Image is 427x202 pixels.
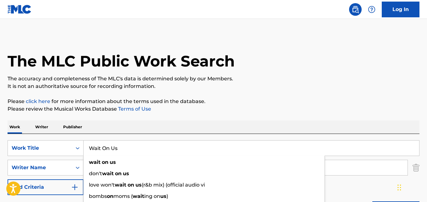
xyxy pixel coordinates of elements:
[61,120,84,134] p: Publisher
[89,193,107,199] span: bombs
[110,159,116,165] strong: us
[8,179,84,195] button: Add Criteria
[113,193,133,199] span: moms (
[144,193,160,199] span: ing on
[135,182,142,188] strong: us
[12,144,68,152] div: Work Title
[128,182,134,188] strong: on
[8,5,32,14] img: MLC Logo
[382,2,419,17] a: Log In
[115,170,122,176] strong: on
[8,98,419,105] p: Please for more information about the terms used in the database.
[107,193,113,199] strong: on
[71,183,79,191] img: 9d2ae6d4665cec9f34b9.svg
[117,106,151,112] a: Terms of Use
[102,170,114,176] strong: wait
[8,83,419,90] p: It is not an authoritative source for recording information.
[352,6,359,13] img: search
[8,75,419,83] p: The accuracy and completeness of The MLC's data is determined solely by our Members.
[142,182,205,188] span: (r&b mix) (official audio vi
[160,193,167,199] strong: us
[123,170,129,176] strong: us
[89,159,101,165] strong: wait
[102,159,108,165] strong: on
[167,193,168,199] span: )
[133,193,144,199] strong: wait
[12,164,68,171] div: Writer Name
[349,3,362,16] a: Public Search
[89,182,115,188] span: love won't
[33,120,50,134] p: Writer
[115,182,126,188] strong: wait
[413,160,419,176] img: Delete Criterion
[365,3,378,16] div: Help
[396,172,427,202] iframe: Chat Widget
[8,105,419,113] p: Please review the Musical Works Database
[397,178,401,197] div: Drag
[26,98,50,104] a: click here
[8,120,22,134] p: Work
[8,52,235,71] h1: The MLC Public Work Search
[89,170,102,176] span: don't
[368,6,375,13] img: help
